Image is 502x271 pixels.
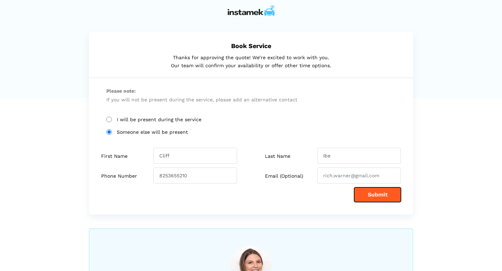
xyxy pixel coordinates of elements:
[265,153,290,159] label: Last Name
[153,168,237,184] input: 645 898 1229
[265,173,303,179] label: Email (Optional)
[354,187,401,202] button: Submit
[101,153,128,159] label: First Name
[153,148,237,164] input: Richard
[106,87,396,95] span: Please note:
[101,173,137,179] label: Phone Number
[106,117,112,122] input: I will be present during the service
[106,54,396,69] p: Thanks for approving the quote! We’re excited to work with you. Our team will confirm your availa...
[317,148,401,164] input: Warner
[106,87,396,104] p: If you will not be present during the service, please add an alternative contact
[106,42,396,49] h5: Book Service
[317,168,401,184] input: rich.warner@gmail.com
[106,129,112,135] input: Someone else will be present
[106,129,396,135] label: Someone else will be present
[106,117,396,123] label: I will be present during the service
